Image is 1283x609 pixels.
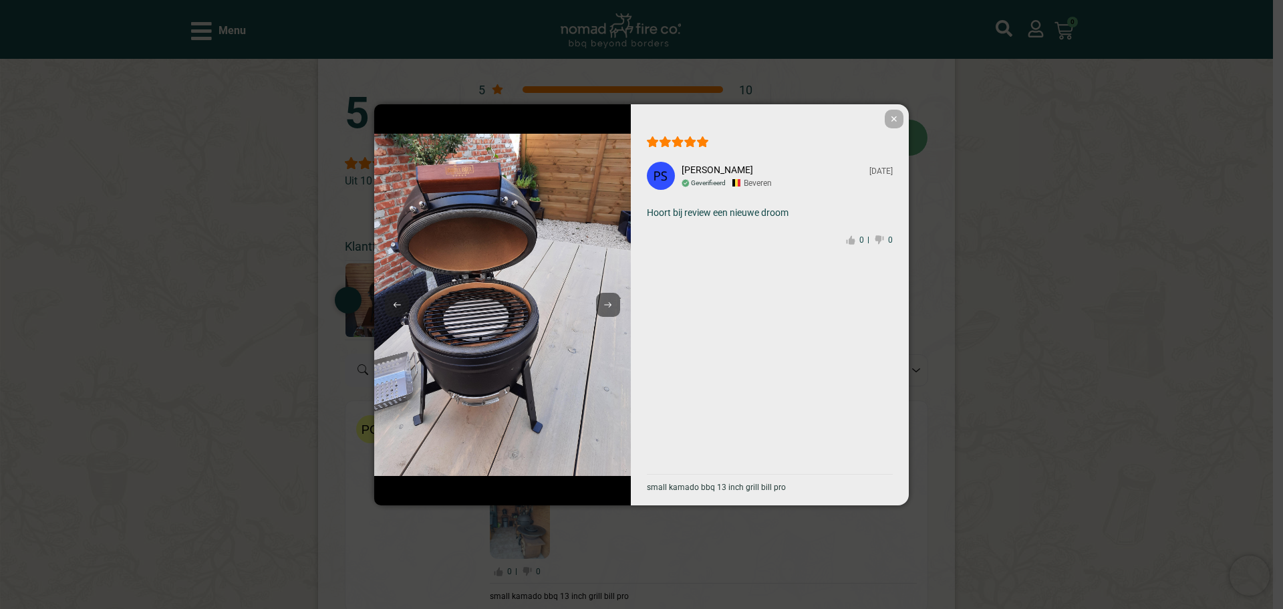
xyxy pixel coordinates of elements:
[732,178,772,188] div: Beveren
[647,483,786,492] div: small kamado bbq 13 inch grill bill pro
[869,166,893,176] div: [DATE]
[885,110,903,128] span: ✕
[647,205,893,221] div: Hoort bij review een nieuwe droom
[682,164,753,175] div: [PERSON_NAME]
[691,179,726,187] div: Geverifieerd
[732,179,740,186] img: country flag
[374,134,631,476] img: Image2
[647,474,893,492] a: small kamado bbq 13 inch grill bill pro
[884,237,893,243] span: 0
[855,237,869,243] span: 0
